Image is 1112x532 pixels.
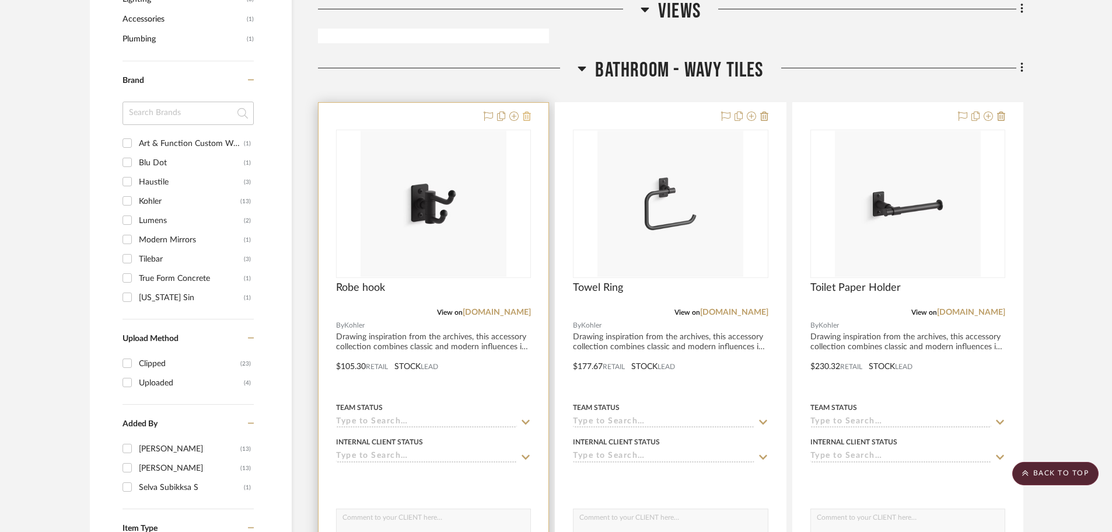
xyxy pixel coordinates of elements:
a: [DOMAIN_NAME] [700,308,768,317]
div: Modern Mirrors [139,231,244,249]
span: Kohler [819,320,839,331]
div: Lumens [139,211,244,230]
div: True Form Concrete [139,269,244,288]
div: (1) [244,154,251,172]
span: Kohler [344,320,365,331]
div: Team Status [336,402,383,413]
scroll-to-top-button: BACK TO TOP [1012,462,1099,485]
div: (1) [244,269,251,288]
div: Clipped [139,354,240,373]
input: Search Brands [123,102,254,125]
div: (2) [244,211,251,230]
input: Type to Search… [336,417,517,428]
span: Kohler [581,320,602,331]
span: Upload Method [123,335,179,343]
div: [PERSON_NAME] [139,440,240,458]
input: Type to Search… [336,451,517,463]
img: Toilet Paper Holder [835,131,981,277]
input: Type to Search… [810,451,991,463]
span: Toilet Paper Holder [810,281,901,294]
div: Team Status [573,402,620,413]
span: Accessories [123,9,244,29]
div: (1) [244,134,251,153]
div: Blu Dot [139,154,244,172]
div: (4) [244,374,251,392]
span: View on [437,309,463,316]
div: Team Status [810,402,857,413]
img: Towel Ring [597,131,743,277]
div: (1) [244,231,251,249]
span: By [336,320,344,331]
span: Added By [123,420,158,428]
span: Bathroom - wavy tiles [595,58,763,83]
div: (23) [240,354,251,373]
span: (1) [247,10,254,29]
input: Type to Search… [573,451,754,463]
input: Type to Search… [573,417,754,428]
div: Uploaded [139,374,244,392]
div: Art & Function Custom Woodworking Solutions [139,134,244,153]
div: Internal Client Status [573,437,660,447]
div: Kohler [139,192,240,211]
img: Robe hook [361,131,506,277]
div: (1) [244,478,251,497]
div: Internal Client Status [810,437,897,447]
span: View on [911,309,937,316]
div: (13) [240,440,251,458]
div: (1) [244,288,251,307]
input: Type to Search… [810,417,991,428]
div: (13) [240,459,251,478]
div: (3) [244,250,251,269]
a: [DOMAIN_NAME] [937,308,1005,317]
div: [PERSON_NAME] [139,459,240,478]
span: Brand [123,77,144,85]
span: View on [674,309,700,316]
div: Internal Client Status [336,437,423,447]
span: (1) [247,30,254,48]
span: Towel Ring [573,281,623,294]
div: Tilebar [139,250,244,269]
div: (3) [244,173,251,192]
a: [DOMAIN_NAME] [463,308,531,317]
div: [US_STATE] Sin [139,288,244,307]
div: Selva Subikksa S [139,478,244,497]
span: By [573,320,581,331]
div: Haustile [139,173,244,192]
div: (13) [240,192,251,211]
span: By [810,320,819,331]
span: Plumbing [123,29,244,49]
span: Robe hook [336,281,385,294]
div: 0 [337,130,530,277]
